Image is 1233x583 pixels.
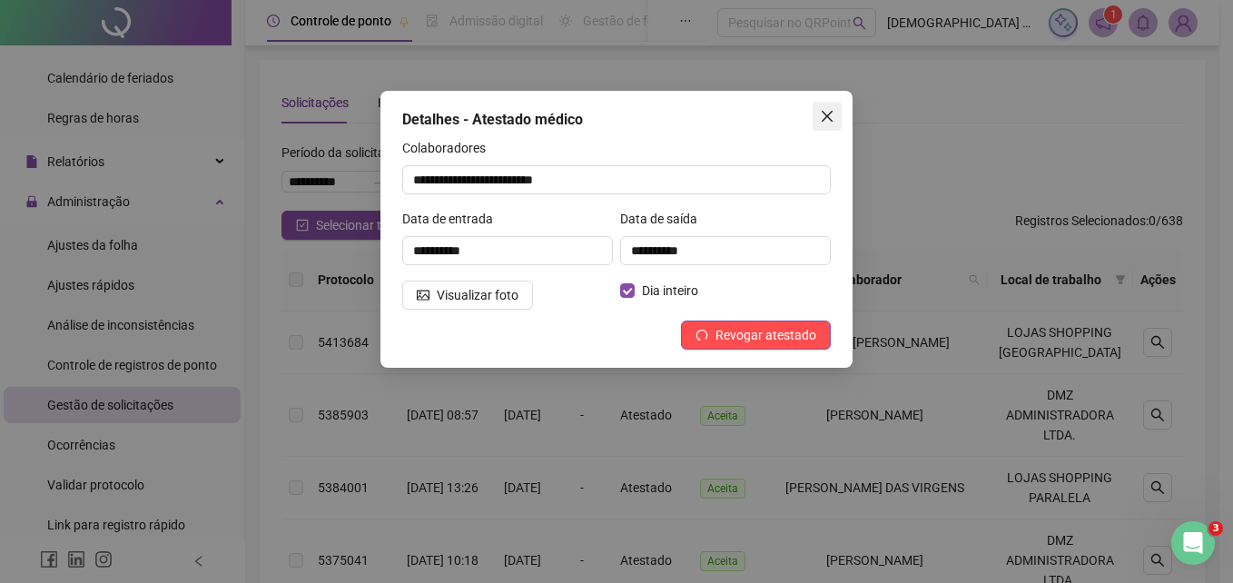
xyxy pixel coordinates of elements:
span: Revogar atestado [715,325,816,345]
span: Dia inteiro [635,281,705,301]
span: Visualizar foto [437,285,518,305]
div: Detalhes - Atestado médico [402,109,831,131]
button: Visualizar foto [402,281,533,310]
button: Revogar atestado [681,321,831,350]
span: picture [417,289,429,301]
span: close [820,109,834,124]
label: Data de saída [620,209,709,229]
iframe: Intercom live chat [1171,521,1215,565]
label: Data de entrada [402,209,505,229]
span: undo [695,329,708,341]
span: 3 [1208,521,1223,536]
label: Colaboradores [402,138,498,158]
button: Close [813,102,842,131]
